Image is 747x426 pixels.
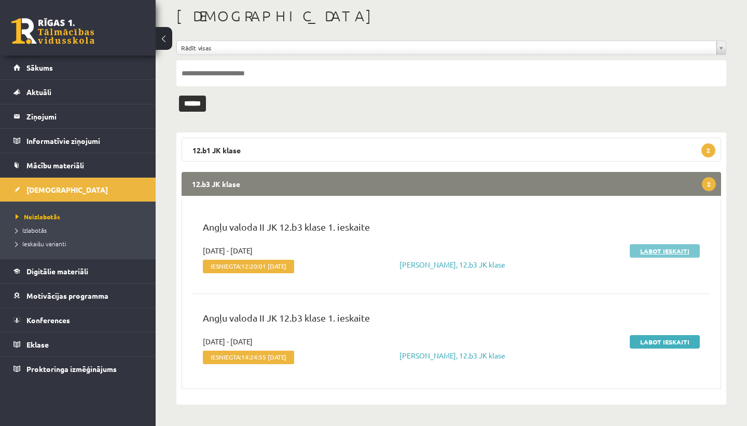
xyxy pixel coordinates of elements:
span: Aktuāli [26,87,51,97]
a: Aktuāli [13,80,143,104]
p: Angļu valoda II JK 12.b3 klase 1. ieskaite [203,220,700,239]
a: Mācību materiāli [13,153,143,177]
a: Proktoringa izmēģinājums [13,357,143,381]
span: Proktoringa izmēģinājums [26,364,117,374]
h1: [DEMOGRAPHIC_DATA] [176,7,726,25]
a: Informatīvie ziņojumi [13,129,143,153]
legend: Informatīvie ziņojumi [26,129,143,153]
a: Rīgas 1. Tālmācības vidusskola [11,18,94,44]
span: 2 [702,177,716,191]
a: [PERSON_NAME], 12.b3 JK klase [399,351,505,360]
span: Motivācijas programma [26,291,108,300]
a: Konferences [13,308,143,332]
a: Motivācijas programma [13,284,143,308]
a: Rādīt visas [177,41,726,55]
a: [PERSON_NAME], 12.b3 JK klase [399,260,505,269]
span: Ieskaišu varianti [16,239,66,248]
p: Angļu valoda II JK 12.b3 klase 1. ieskaite [203,311,700,330]
legend: 12.b1 JK klase [182,138,721,162]
span: Izlabotās [16,226,47,234]
span: Sākums [26,63,53,72]
a: Eklase [13,332,143,356]
span: Rādīt visas [181,41,712,55]
a: Labot ieskaiti [630,244,700,258]
span: Eklase [26,340,49,349]
span: Konferences [26,315,70,325]
span: Iesniegta: [203,260,294,273]
a: Izlabotās [16,225,145,235]
legend: Ziņojumi [26,104,143,128]
a: [DEMOGRAPHIC_DATA] [13,178,143,202]
span: 12:20:01 [DATE] [241,262,286,270]
span: [DEMOGRAPHIC_DATA] [26,185,108,194]
span: Neizlabotās [16,212,60,221]
span: [DATE] - [DATE] [203,245,253,256]
a: Sākums [13,56,143,79]
a: Ieskaišu varianti [16,239,145,248]
span: 2 [701,143,715,157]
a: Ziņojumi [13,104,143,128]
legend: 12.b3 JK klase [182,172,721,196]
a: Labot ieskaiti [630,335,700,349]
span: Iesniegta: [203,351,294,364]
span: Mācību materiāli [26,161,84,170]
span: [DATE] - [DATE] [203,336,253,347]
a: Neizlabotās [16,212,145,221]
span: Digitālie materiāli [26,267,88,276]
span: 14:24:55 [DATE] [241,353,286,361]
a: Digitālie materiāli [13,259,143,283]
